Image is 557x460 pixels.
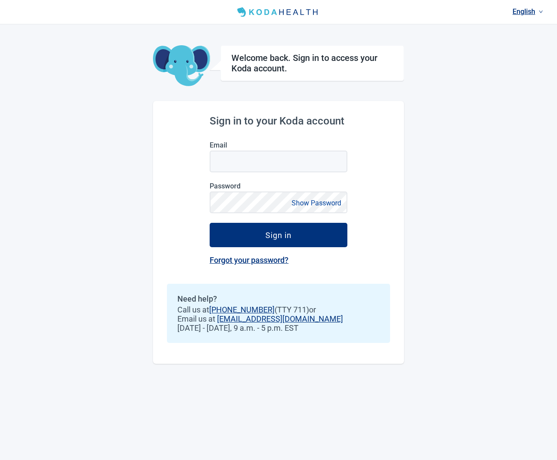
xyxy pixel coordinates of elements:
[217,314,343,323] a: [EMAIL_ADDRESS][DOMAIN_NAME]
[210,115,347,127] h2: Sign in to your Koda account
[153,24,404,364] main: Main content
[289,197,344,209] button: Show Password
[210,141,347,149] label: Email
[177,294,380,303] h2: Need help?
[210,223,347,247] button: Sign in
[210,255,289,265] a: Forgot your password?
[265,231,292,239] div: Sign in
[234,5,323,19] img: Koda Health
[539,10,543,14] span: down
[177,314,380,323] span: Email us at
[209,305,275,314] a: [PHONE_NUMBER]
[509,4,547,19] a: Current language: English
[177,305,380,314] span: Call us at (TTY 711) or
[231,53,393,74] h1: Welcome back. Sign in to access your Koda account.
[153,45,210,87] img: Koda Elephant
[177,323,380,332] span: [DATE] - [DATE], 9 a.m. - 5 p.m. EST
[210,182,347,190] label: Password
